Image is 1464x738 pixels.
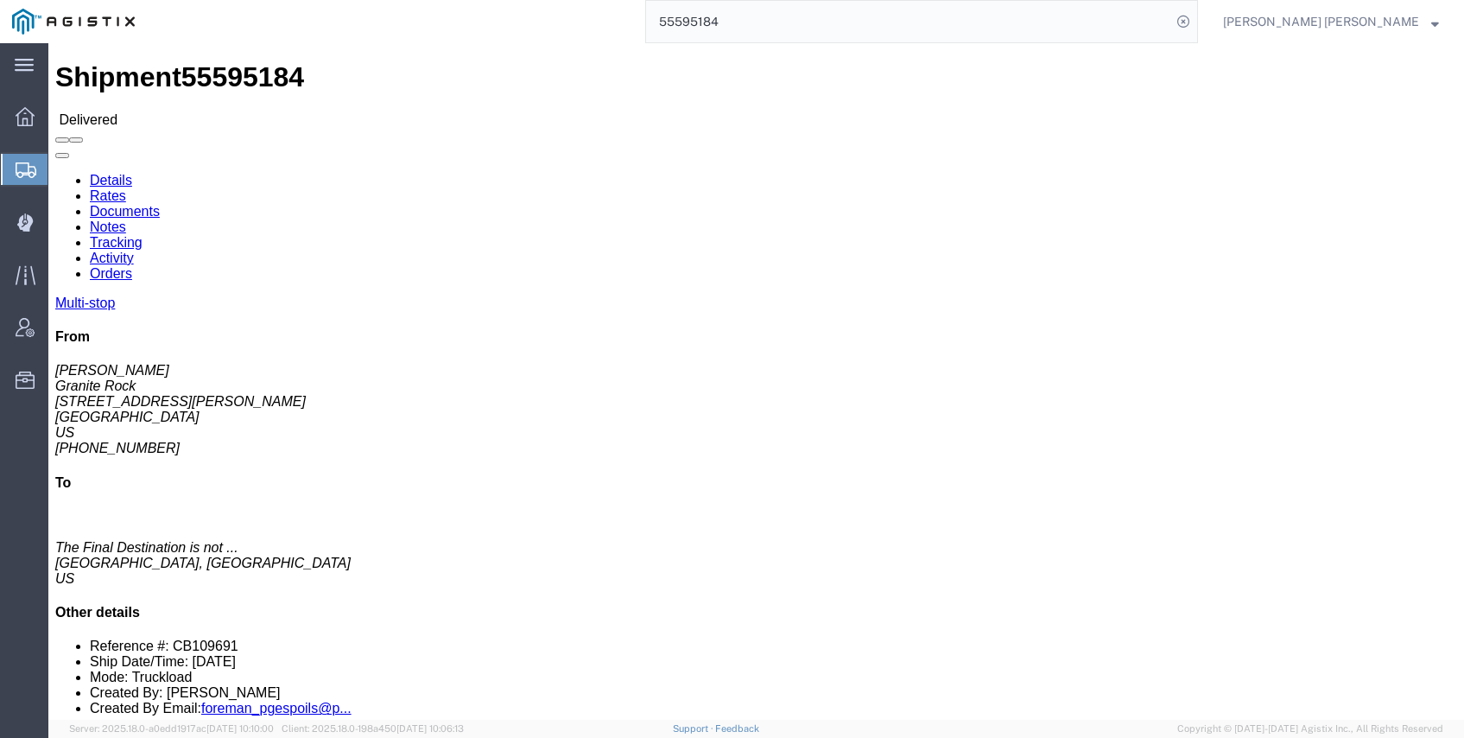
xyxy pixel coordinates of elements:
span: Copyright © [DATE]-[DATE] Agistix Inc., All Rights Reserved [1177,722,1443,736]
button: [PERSON_NAME] [PERSON_NAME] [1222,11,1440,32]
a: Feedback [715,723,759,734]
span: Client: 2025.18.0-198a450 [282,723,464,734]
a: Support [673,723,716,734]
span: Server: 2025.18.0-a0edd1917ac [69,723,274,734]
span: Kayte Bray Dogali [1223,12,1419,31]
span: [DATE] 10:10:00 [206,723,274,734]
input: Search for shipment number, reference number [646,1,1171,42]
iframe: FS Legacy Container [48,43,1464,720]
span: [DATE] 10:06:13 [396,723,464,734]
img: logo [12,9,135,35]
